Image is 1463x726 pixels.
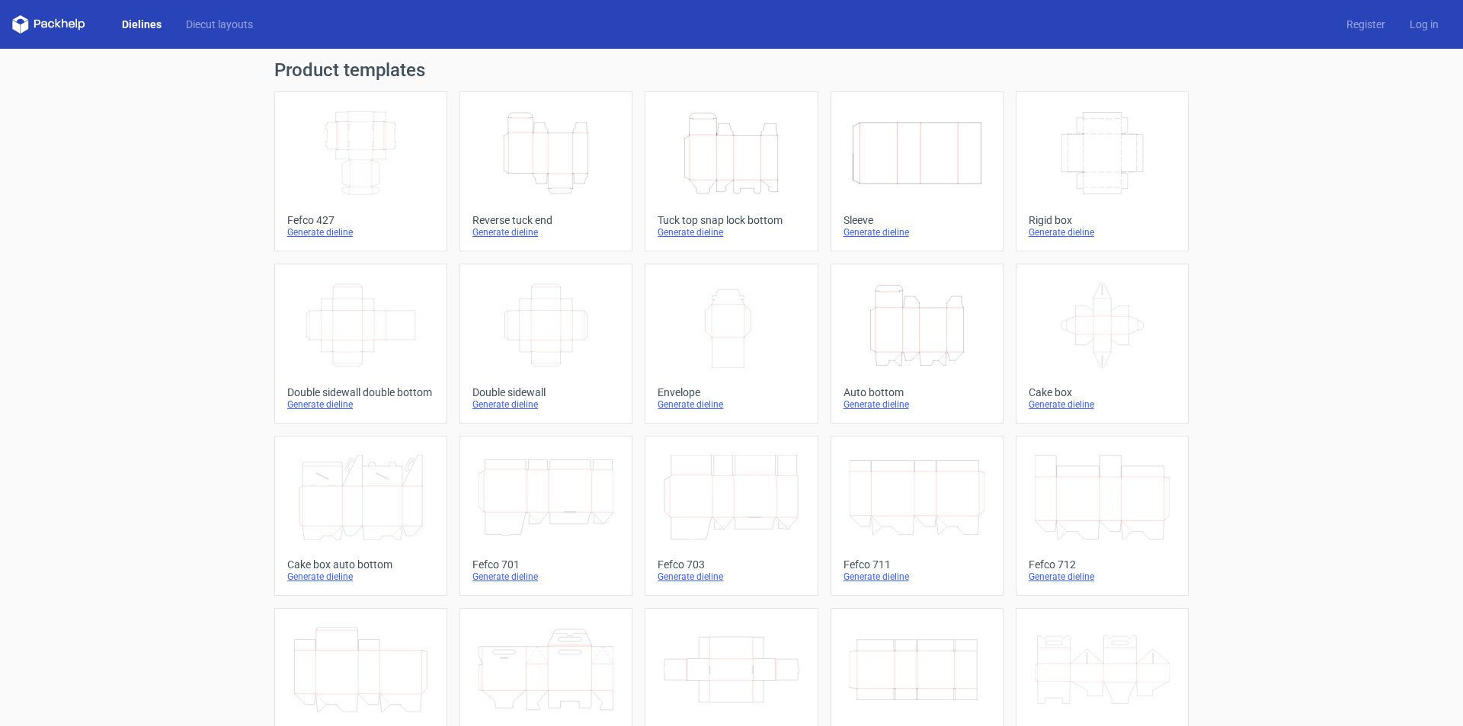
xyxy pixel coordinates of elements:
div: Fefco 701 [472,558,619,571]
div: Fefco 711 [844,558,991,571]
a: Log in [1397,17,1451,32]
a: SleeveGenerate dieline [831,91,1004,251]
a: Diecut layouts [174,17,265,32]
div: Generate dieline [658,226,805,238]
a: Fefco 701Generate dieline [459,436,632,596]
div: Auto bottom [844,386,991,398]
div: Generate dieline [472,226,619,238]
div: Tuck top snap lock bottom [658,214,805,226]
a: Cake box auto bottomGenerate dieline [274,436,447,596]
a: Register [1334,17,1397,32]
div: Generate dieline [472,398,619,411]
div: Fefco 427 [287,214,434,226]
a: Dielines [110,17,174,32]
a: Double sidewallGenerate dieline [459,264,632,424]
a: Fefco 712Generate dieline [1016,436,1189,596]
a: Auto bottomGenerate dieline [831,264,1004,424]
a: Rigid boxGenerate dieline [1016,91,1189,251]
div: Generate dieline [658,571,805,583]
h1: Product templates [274,61,1189,79]
a: Cake boxGenerate dieline [1016,264,1189,424]
div: Generate dieline [287,226,434,238]
div: Generate dieline [287,398,434,411]
div: Fefco 703 [658,558,805,571]
a: Reverse tuck endGenerate dieline [459,91,632,251]
a: EnvelopeGenerate dieline [645,264,818,424]
div: Reverse tuck end [472,214,619,226]
div: Generate dieline [844,571,991,583]
div: Generate dieline [287,571,434,583]
div: Generate dieline [844,226,991,238]
div: Generate dieline [1029,226,1176,238]
div: Envelope [658,386,805,398]
div: Generate dieline [844,398,991,411]
div: Double sidewall [472,386,619,398]
div: Generate dieline [1029,398,1176,411]
div: Generate dieline [1029,571,1176,583]
div: Cake box [1029,386,1176,398]
div: Double sidewall double bottom [287,386,434,398]
a: Fefco 703Generate dieline [645,436,818,596]
a: Fefco 711Generate dieline [831,436,1004,596]
div: Generate dieline [472,571,619,583]
div: Cake box auto bottom [287,558,434,571]
div: Sleeve [844,214,991,226]
a: Tuck top snap lock bottomGenerate dieline [645,91,818,251]
div: Generate dieline [658,398,805,411]
div: Fefco 712 [1029,558,1176,571]
div: Rigid box [1029,214,1176,226]
a: Double sidewall double bottomGenerate dieline [274,264,447,424]
a: Fefco 427Generate dieline [274,91,447,251]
